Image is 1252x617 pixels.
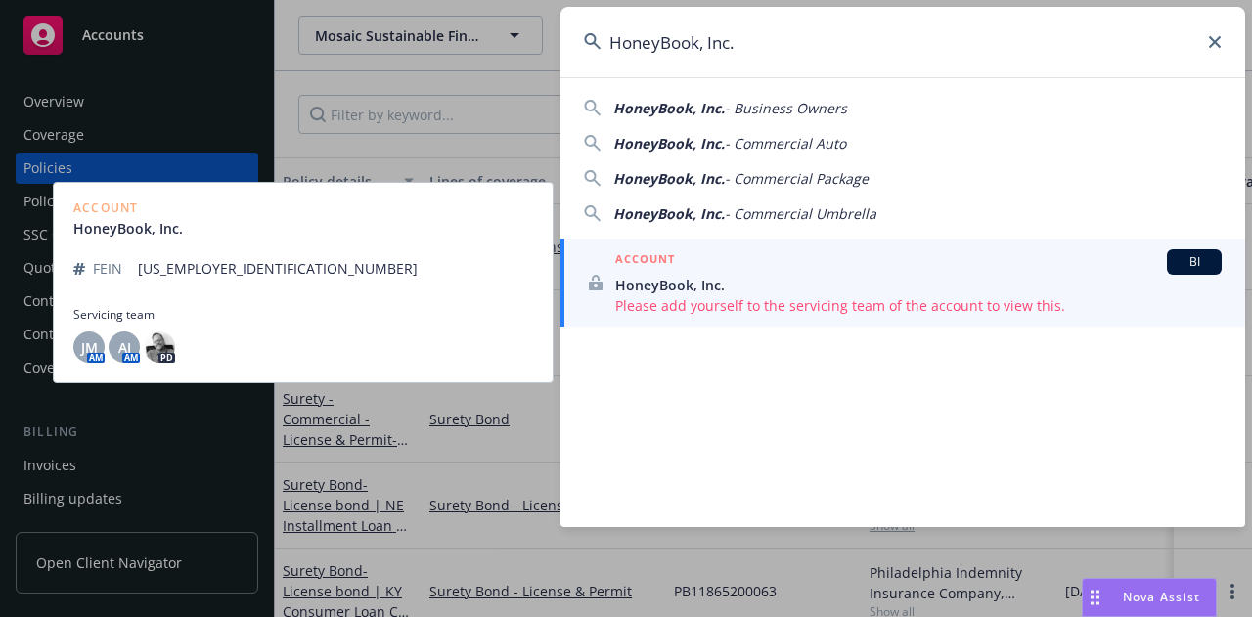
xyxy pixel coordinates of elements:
[615,275,1222,295] span: HoneyBook, Inc.
[613,134,725,153] span: HoneyBook, Inc.
[613,169,725,188] span: HoneyBook, Inc.
[613,204,725,223] span: HoneyBook, Inc.
[725,134,846,153] span: - Commercial Auto
[725,169,869,188] span: - Commercial Package
[560,239,1245,327] a: ACCOUNTBIHoneyBook, Inc.Please add yourself to the servicing team of the account to view this.
[725,99,847,117] span: - Business Owners
[613,99,725,117] span: HoneyBook, Inc.
[725,204,876,223] span: - Commercial Umbrella
[1082,578,1217,617] button: Nova Assist
[615,295,1222,316] span: Please add yourself to the servicing team of the account to view this.
[1175,253,1214,271] span: BI
[1123,589,1200,605] span: Nova Assist
[1083,579,1107,616] div: Drag to move
[615,249,675,273] h5: ACCOUNT
[560,7,1245,77] input: Search...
